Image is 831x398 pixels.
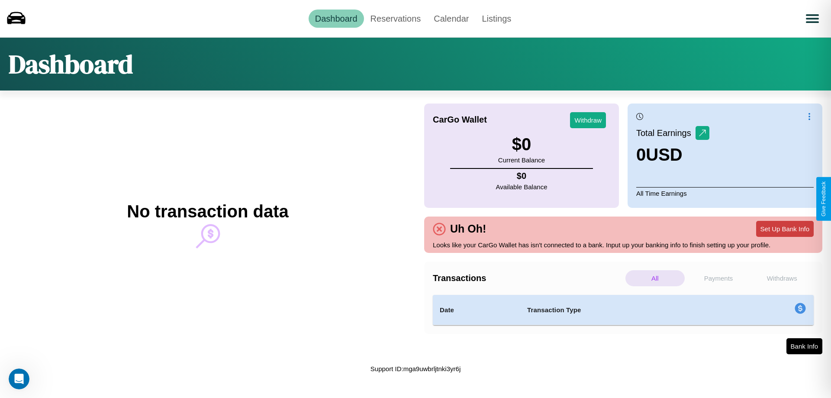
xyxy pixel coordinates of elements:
[636,187,814,199] p: All Time Earnings
[527,305,724,315] h4: Transaction Type
[625,270,685,286] p: All
[433,295,814,325] table: simple table
[498,135,545,154] h3: $ 0
[752,270,812,286] p: Withdraws
[821,181,827,217] div: Give Feedback
[364,10,428,28] a: Reservations
[433,273,623,283] h4: Transactions
[427,10,475,28] a: Calendar
[440,305,513,315] h4: Date
[433,115,487,125] h4: CarGo Wallet
[433,239,814,251] p: Looks like your CarGo Wallet has isn't connected to a bank. Input up your banking info to finish ...
[756,221,814,237] button: Set Up Bank Info
[498,154,545,166] p: Current Balance
[496,181,548,193] p: Available Balance
[800,6,825,31] button: Open menu
[636,125,696,141] p: Total Earnings
[9,369,29,389] iframe: Intercom live chat
[370,363,461,375] p: Support ID: mga9uwbrljtnki3yr6j
[446,223,490,235] h4: Uh Oh!
[636,145,709,165] h3: 0 USD
[496,171,548,181] h4: $ 0
[570,112,606,128] button: Withdraw
[786,338,822,354] button: Bank Info
[309,10,364,28] a: Dashboard
[9,46,133,82] h1: Dashboard
[689,270,748,286] p: Payments
[475,10,518,28] a: Listings
[127,202,288,221] h2: No transaction data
